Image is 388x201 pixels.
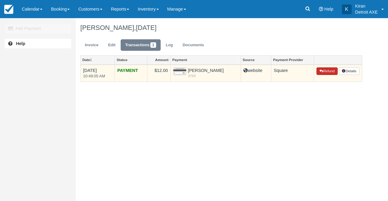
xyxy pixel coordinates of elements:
[173,73,238,78] em: 3769
[355,9,378,15] p: Detroit AXE
[83,73,112,79] em: 10:49:05 AM
[319,7,323,11] i: Help
[115,56,147,64] a: Status
[81,65,115,82] td: [DATE]
[355,3,378,9] p: Kiran
[117,68,138,73] strong: PAYMENT
[161,39,178,51] a: Log
[5,39,71,48] a: Help
[136,24,156,31] span: [DATE]
[150,42,156,48] span: 1
[241,56,271,64] a: Source
[271,65,314,82] td: Square
[80,39,103,51] a: Invoice
[147,65,170,82] td: $12.00
[173,67,186,76] img: credit.png
[104,39,120,51] a: Edit
[171,56,241,64] a: Payment
[4,5,13,14] img: checkfront-main-nav-mini-logo.png
[80,24,362,31] h1: [PERSON_NAME],
[121,39,161,51] a: Transactions1
[324,7,333,11] span: Help
[170,65,241,82] td: [PERSON_NAME]
[271,56,314,64] a: Payment Provider
[178,39,209,51] a: Documents
[16,41,25,46] b: Help
[81,56,115,64] a: Date
[339,67,360,75] button: Details
[342,5,352,14] div: K
[241,65,271,82] td: website
[316,67,338,75] button: Refund
[147,56,170,64] a: Amount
